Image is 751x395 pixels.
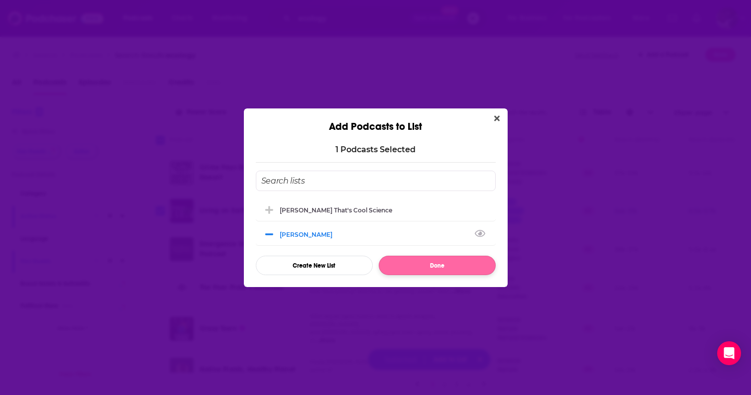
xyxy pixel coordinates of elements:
[490,112,504,125] button: Close
[717,341,741,365] div: Open Intercom Messenger
[256,223,496,245] div: Tony Goldberg
[244,108,508,133] div: Add Podcasts to List
[256,256,373,275] button: Create New List
[332,236,338,237] button: View Link
[280,206,392,214] div: [PERSON_NAME] that's cool science
[379,256,496,275] button: Done
[256,171,496,275] div: Add Podcast To List
[280,231,338,238] div: [PERSON_NAME]
[256,199,496,221] div: gee whiz that's cool science
[335,145,416,154] p: 1 Podcast s Selected
[256,171,496,191] input: Search lists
